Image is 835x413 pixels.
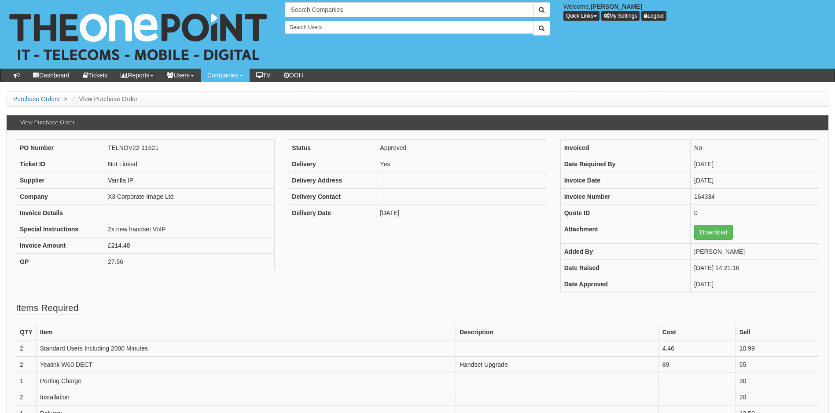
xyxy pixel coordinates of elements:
[104,238,275,254] td: £214.48
[36,340,456,357] td: Standard Users Including 2000 Minutes
[16,172,104,189] th: Supplier
[62,95,70,102] span: >
[288,205,376,221] th: Delivery Date
[16,357,37,373] td: 2
[16,301,78,315] legend: Items Required
[560,276,690,292] th: Date Approved
[104,140,275,156] td: TELNOV22-11621
[288,172,376,189] th: Delivery Address
[104,189,275,205] td: X3 Corporate Image Ltd
[641,11,666,21] a: Logout
[36,373,456,389] td: Porting Charge
[691,260,819,276] td: [DATE] 14:21:16
[16,340,37,357] td: 2
[560,140,690,156] th: Invoiced
[736,389,819,406] td: 20
[36,389,456,406] td: Installation
[104,156,275,172] td: Not Linked
[560,260,690,276] th: Date Raised
[160,69,201,82] a: Users
[250,69,277,82] a: TV
[658,357,736,373] td: 89
[76,69,114,82] a: Tickets
[71,95,138,103] li: View Purchase Order
[288,140,376,156] th: Status
[456,324,658,340] th: Description
[16,238,104,254] th: Invoice Amount
[560,221,690,244] th: Attachment
[104,172,275,189] td: Vanilla IP
[691,172,819,189] td: [DATE]
[104,221,275,238] td: 2x new handset VoIP
[16,189,104,205] th: Company
[288,156,376,172] th: Delivery
[16,205,104,221] th: Invoice Details
[691,140,819,156] td: No
[560,244,690,260] th: Added By
[285,2,533,17] input: Search Companies
[376,205,547,221] td: [DATE]
[456,357,658,373] td: Handset Upgrade
[16,156,104,172] th: Ticket ID
[591,3,642,10] b: [PERSON_NAME]
[16,324,37,340] th: QTY
[16,389,37,406] td: 2
[563,11,600,21] button: Quick Links
[13,95,60,102] a: Purchase Orders
[201,69,250,82] a: Companies
[560,172,690,189] th: Invoice Date
[658,340,736,357] td: 4.46
[736,357,819,373] td: 55
[16,373,37,389] td: 1
[560,205,690,221] th: Quote ID
[691,244,819,260] td: [PERSON_NAME]
[736,324,819,340] th: Sell
[694,225,733,240] a: Download
[691,156,819,172] td: [DATE]
[691,205,819,221] td: 0
[691,189,819,205] td: 164334
[104,254,275,270] td: 27.56
[288,189,376,205] th: Delivery Contact
[736,340,819,357] td: 10.99
[16,115,79,130] h3: View Purchase Order
[16,221,104,238] th: Special Instructions
[560,156,690,172] th: Date Required By
[557,2,835,21] div: Welcome,
[560,189,690,205] th: Invoice Number
[114,69,160,82] a: Reports
[36,324,456,340] th: Item
[285,21,533,34] input: Search Users
[658,324,736,340] th: Cost
[36,357,456,373] td: Yealink W60 DECT
[691,276,819,292] td: [DATE]
[26,69,76,82] a: Dashboard
[16,254,104,270] th: GP
[376,156,547,172] td: Yes
[601,11,640,21] a: My Settings
[376,140,547,156] td: Approved
[16,140,104,156] th: PO Number
[736,373,819,389] td: 30
[277,69,310,82] a: OOH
